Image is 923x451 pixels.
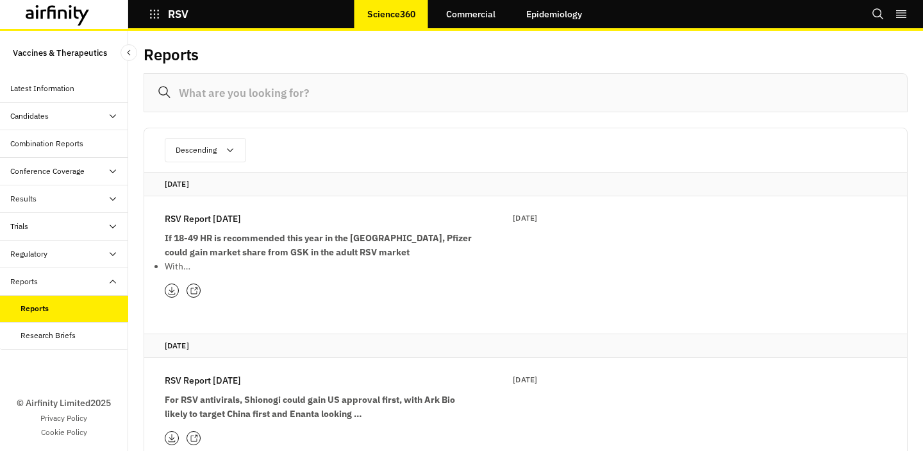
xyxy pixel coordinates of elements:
[165,259,472,273] p: With…
[10,248,47,260] div: Regulatory
[10,138,83,149] div: Combination Reports
[168,8,188,20] p: RSV
[10,166,85,177] div: Conference Coverage
[872,3,885,25] button: Search
[165,394,455,420] strong: For RSV antivirals, Shionogi could gain US approval first, with Ark Bio likely to target China fi...
[41,427,87,438] a: Cookie Policy
[165,178,886,191] p: [DATE]
[21,330,76,341] div: Research Briefs
[513,212,537,225] p: [DATE]
[165,339,886,352] p: [DATE]
[10,221,28,232] div: Trials
[13,41,107,65] p: Vaccines & Therapeutics
[10,276,38,287] div: Reports
[10,110,49,122] div: Candidates
[149,3,188,25] button: RSV
[165,373,241,387] p: RSV Report [DATE]
[165,212,241,226] p: RSV Report [DATE]
[17,396,111,410] p: © Airfinity Limited 2025
[144,73,908,112] input: What are you looking for?
[40,413,87,424] a: Privacy Policy
[10,83,74,94] div: Latest Information
[21,303,49,314] div: Reports
[10,193,37,205] div: Results
[165,138,246,162] button: Descending
[144,46,199,64] h2: Reports
[121,44,137,61] button: Close Sidebar
[367,9,415,19] p: Science360
[165,232,472,258] strong: If 18-49 HR is recommended this year in the [GEOGRAPHIC_DATA], Pfizer could gain market share fro...
[513,373,537,386] p: [DATE]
